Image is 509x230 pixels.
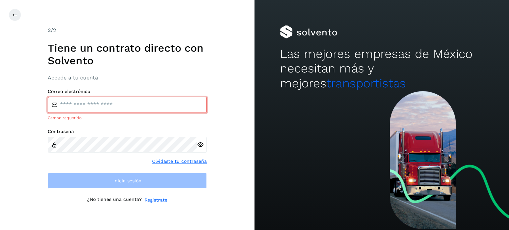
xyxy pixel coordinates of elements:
span: Inicia sesión [113,178,141,183]
h3: Accede a tu cuenta [48,74,207,81]
label: Correo electrónico [48,89,207,94]
div: Campo requerido. [48,115,207,121]
a: Regístrate [144,197,167,204]
p: ¿No tienes una cuenta? [87,197,142,204]
button: Inicia sesión [48,173,207,189]
div: /2 [48,26,207,34]
a: Olvidaste tu contraseña [152,158,207,165]
label: Contraseña [48,129,207,134]
span: 2 [48,27,51,33]
span: transportistas [326,76,406,90]
h2: Las mejores empresas de México necesitan más y mejores [280,47,483,91]
h1: Tiene un contrato directo con Solvento [48,42,207,67]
